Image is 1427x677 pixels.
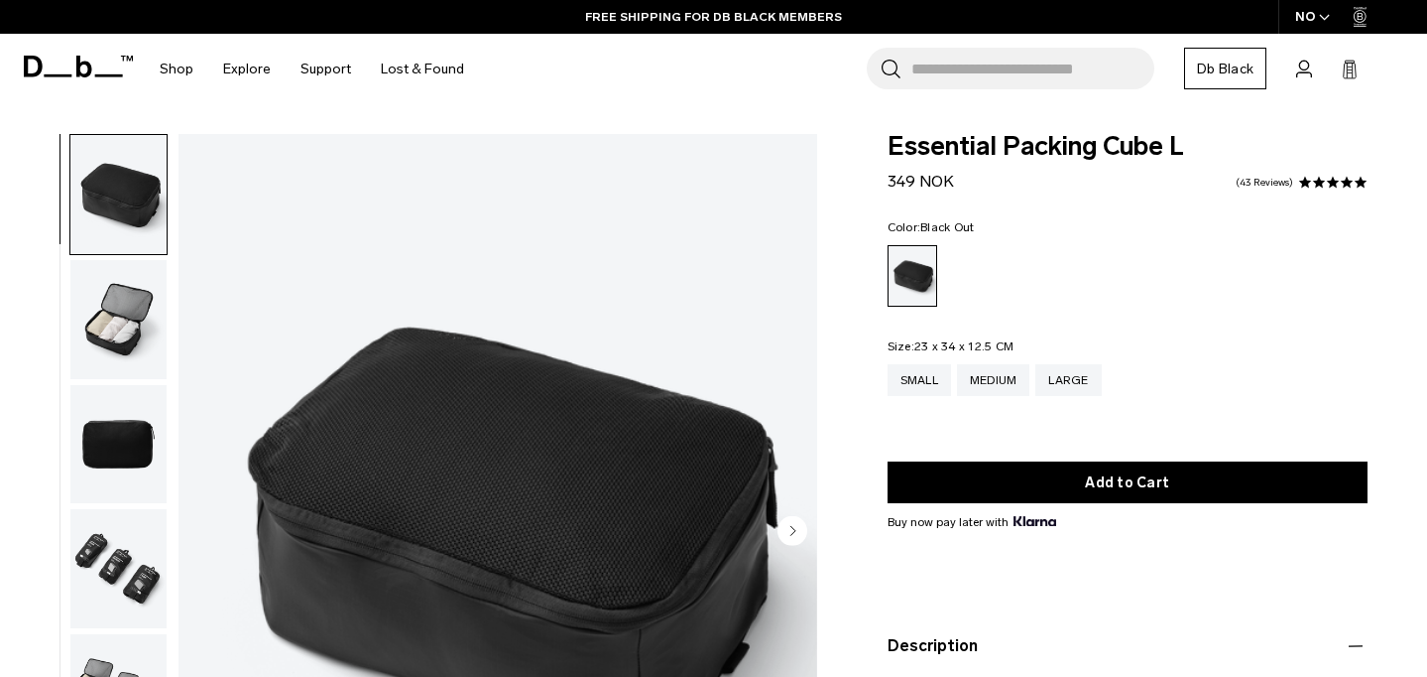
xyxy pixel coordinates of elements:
[145,34,479,104] nav: Main Navigation
[70,385,167,504] img: Essential Packing Cube L Black Out
[160,34,193,104] a: Shop
[920,220,974,234] span: Black Out
[69,259,168,380] button: Essential Packing Cube L Black Out
[69,134,168,255] button: Essential Packing Cube L Black Out
[300,34,351,104] a: Support
[777,516,807,550] button: Next slide
[381,34,464,104] a: Lost & Found
[585,8,842,26] a: FREE SHIPPING FOR DB BLACK MEMBERS
[888,172,954,191] span: 349 NOK
[957,364,1030,396] a: Medium
[70,260,167,379] img: Essential Packing Cube L Black Out
[70,509,167,628] img: Essential Packing Cube L Black Out
[888,245,937,307] a: Black Out
[69,508,168,629] button: Essential Packing Cube L Black Out
[888,462,1368,503] button: Add to Cart
[914,339,1013,353] span: 23 x 34 x 12.5 CM
[888,340,1014,352] legend: Size:
[888,221,975,233] legend: Color:
[888,513,1056,531] span: Buy now pay later with
[1035,364,1101,396] a: Large
[1236,178,1293,188] a: 43 reviews
[69,384,168,505] button: Essential Packing Cube L Black Out
[70,135,167,254] img: Essential Packing Cube L Black Out
[888,364,951,396] a: Small
[1013,516,1056,526] img: {"height" => 20, "alt" => "Klarna"}
[888,634,1368,658] button: Description
[1184,48,1266,89] a: Db Black
[888,134,1368,160] span: Essential Packing Cube L
[223,34,271,104] a: Explore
